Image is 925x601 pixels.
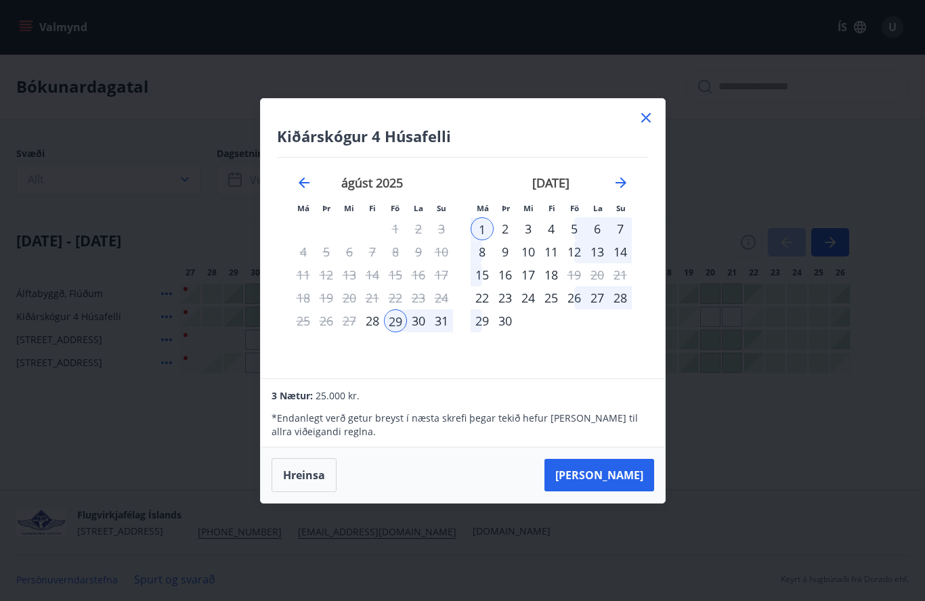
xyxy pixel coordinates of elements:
small: Fö [570,203,579,213]
div: 30 [407,309,430,332]
div: 10 [517,240,540,263]
small: Su [616,203,626,213]
td: Not available. sunnudagur, 3. ágúst 2025 [430,217,453,240]
td: Choose mánudagur, 22. september 2025 as your check-in date. It’s available. [471,286,494,309]
div: 3 [517,217,540,240]
div: 24 [517,286,540,309]
strong: ágúst 2025 [341,175,403,191]
td: Not available. mánudagur, 11. ágúst 2025 [292,263,315,286]
button: [PERSON_NAME] [544,459,654,491]
small: Þr [322,203,330,213]
td: Choose laugardagur, 6. september 2025 as your check-in date. It’s available. [586,217,609,240]
td: Choose miðvikudagur, 10. september 2025 as your check-in date. It’s available. [517,240,540,263]
td: Not available. sunnudagur, 21. september 2025 [609,263,632,286]
div: 28 [609,286,632,309]
div: 1 [471,217,494,240]
strong: [DATE] [532,175,569,191]
small: Þr [502,203,510,213]
td: Choose fimmtudagur, 11. september 2025 as your check-in date. It’s available. [540,240,563,263]
td: Choose föstudagur, 12. september 2025 as your check-in date. It’s available. [563,240,586,263]
td: Choose miðvikudagur, 17. september 2025 as your check-in date. It’s available. [517,263,540,286]
small: Fö [391,203,400,213]
td: Not available. mánudagur, 25. ágúst 2025 [292,309,315,332]
td: Not available. fimmtudagur, 14. ágúst 2025 [361,263,384,286]
td: Not available. sunnudagur, 10. ágúst 2025 [430,240,453,263]
td: Choose sunnudagur, 28. september 2025 as your check-in date. It’s available. [609,286,632,309]
div: 30 [494,309,517,332]
td: Choose þriðjudagur, 2. september 2025 as your check-in date. It’s available. [494,217,517,240]
small: Má [297,203,309,213]
td: Choose föstudagur, 19. september 2025 as your check-in date. It’s available. [563,263,586,286]
td: Selected. sunnudagur, 31. ágúst 2025 [430,309,453,332]
td: Choose sunnudagur, 14. september 2025 as your check-in date. It’s available. [609,240,632,263]
td: Choose fimmtudagur, 28. ágúst 2025 as your check-in date. It’s available. [361,309,384,332]
td: Selected as end date. mánudagur, 1. september 2025 [471,217,494,240]
div: 9 [494,240,517,263]
td: Not available. fimmtudagur, 7. ágúst 2025 [361,240,384,263]
td: Choose fimmtudagur, 4. september 2025 as your check-in date. It’s available. [540,217,563,240]
td: Not available. miðvikudagur, 20. ágúst 2025 [338,286,361,309]
div: 6 [586,217,609,240]
div: Move backward to switch to the previous month. [296,175,312,191]
td: Choose laugardagur, 13. september 2025 as your check-in date. It’s available. [586,240,609,263]
td: Not available. þriðjudagur, 12. ágúst 2025 [315,263,338,286]
div: 5 [563,217,586,240]
div: 23 [494,286,517,309]
div: 14 [609,240,632,263]
td: Not available. laugardagur, 16. ágúst 2025 [407,263,430,286]
div: Move forward to switch to the next month. [613,175,629,191]
td: Not available. laugardagur, 23. ágúst 2025 [407,286,430,309]
div: 15 [471,263,494,286]
div: 2 [494,217,517,240]
td: Not available. þriðjudagur, 5. ágúst 2025 [315,240,338,263]
td: Not available. föstudagur, 15. ágúst 2025 [384,263,407,286]
td: Choose miðvikudagur, 24. september 2025 as your check-in date. It’s available. [517,286,540,309]
div: Aðeins innritun í boði [471,286,494,309]
td: Choose þriðjudagur, 9. september 2025 as your check-in date. It’s available. [494,240,517,263]
small: Mi [523,203,534,213]
div: 26 [563,286,586,309]
td: Selected as start date. föstudagur, 29. ágúst 2025 [384,309,407,332]
div: 18 [540,263,563,286]
div: 16 [494,263,517,286]
div: Calendar [277,158,649,362]
td: Choose fimmtudagur, 18. september 2025 as your check-in date. It’s available. [540,263,563,286]
small: Su [437,203,446,213]
span: 25.000 kr. [316,389,360,402]
td: Not available. laugardagur, 20. september 2025 [586,263,609,286]
div: 29 [471,309,494,332]
td: Not available. miðvikudagur, 13. ágúst 2025 [338,263,361,286]
td: Not available. laugardagur, 2. ágúst 2025 [407,217,430,240]
button: Hreinsa [272,458,337,492]
div: Aðeins útritun í boði [563,263,586,286]
div: 11 [540,240,563,263]
div: 12 [563,240,586,263]
td: Choose mánudagur, 29. september 2025 as your check-in date. It’s available. [471,309,494,332]
td: Choose föstudagur, 5. september 2025 as your check-in date. It’s available. [563,217,586,240]
div: Aðeins innritun í boði [361,309,384,332]
td: Choose laugardagur, 27. september 2025 as your check-in date. It’s available. [586,286,609,309]
td: Choose mánudagur, 15. september 2025 as your check-in date. It’s available. [471,263,494,286]
div: 17 [517,263,540,286]
td: Choose þriðjudagur, 23. september 2025 as your check-in date. It’s available. [494,286,517,309]
td: Not available. þriðjudagur, 19. ágúst 2025 [315,286,338,309]
p: * Endanlegt verð getur breyst í næsta skrefi þegar tekið hefur [PERSON_NAME] til allra viðeigandi... [272,411,653,439]
small: Má [477,203,489,213]
td: Choose fimmtudagur, 25. september 2025 as your check-in date. It’s available. [540,286,563,309]
td: Not available. þriðjudagur, 26. ágúst 2025 [315,309,338,332]
td: Not available. laugardagur, 9. ágúst 2025 [407,240,430,263]
td: Not available. miðvikudagur, 27. ágúst 2025 [338,309,361,332]
small: Fi [548,203,555,213]
td: Choose miðvikudagur, 3. september 2025 as your check-in date. It’s available. [517,217,540,240]
td: Not available. föstudagur, 8. ágúst 2025 [384,240,407,263]
div: 27 [586,286,609,309]
div: 8 [471,240,494,263]
div: 13 [586,240,609,263]
td: Choose mánudagur, 8. september 2025 as your check-in date. It’s available. [471,240,494,263]
span: 3 Nætur: [272,389,313,402]
div: 31 [430,309,453,332]
td: Not available. sunnudagur, 24. ágúst 2025 [430,286,453,309]
td: Choose sunnudagur, 7. september 2025 as your check-in date. It’s available. [609,217,632,240]
td: Not available. miðvikudagur, 6. ágúst 2025 [338,240,361,263]
small: Mi [344,203,354,213]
